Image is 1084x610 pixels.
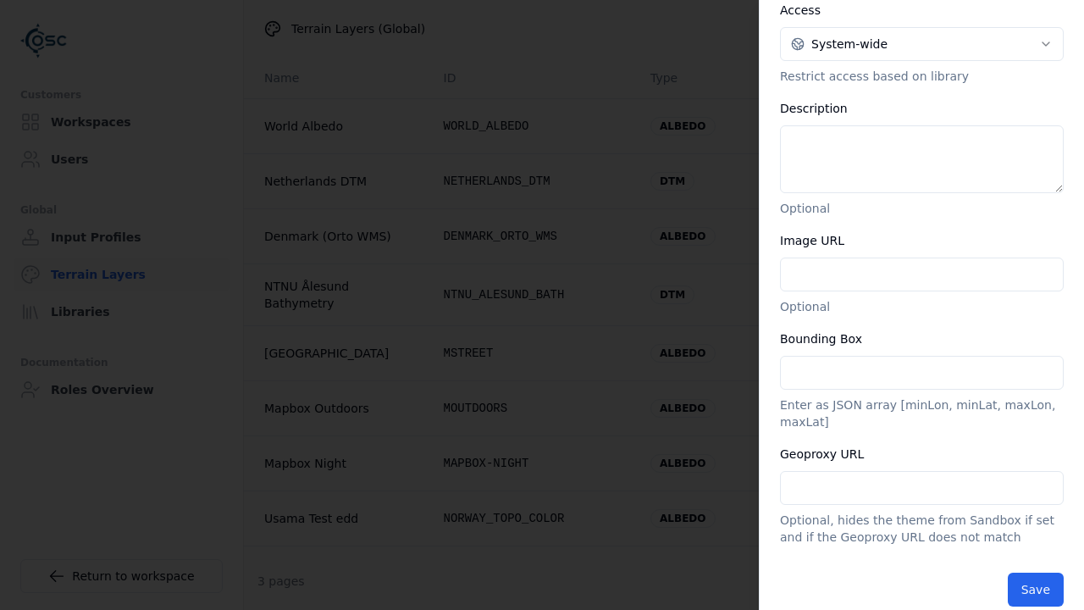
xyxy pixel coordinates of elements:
[780,200,1064,217] p: Optional
[780,447,864,461] label: Geoproxy URL
[780,102,848,115] label: Description
[780,3,821,17] label: Access
[780,332,862,346] label: Bounding Box
[780,396,1064,430] p: Enter as JSON array [minLon, minLat, maxLon, maxLat]
[1008,573,1064,607] button: Save
[780,234,844,247] label: Image URL
[780,68,1064,85] p: Restrict access based on library
[780,512,1064,546] p: Optional, hides the theme from Sandbox if set and if the Geoproxy URL does not match
[780,298,1064,315] p: Optional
